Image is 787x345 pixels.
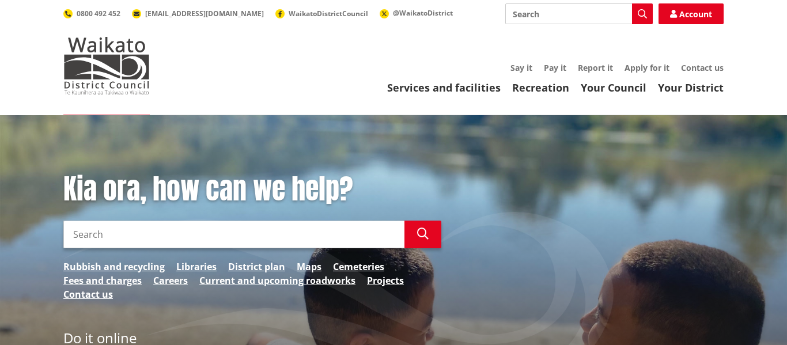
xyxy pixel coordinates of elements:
[63,260,165,274] a: Rubbish and recycling
[289,9,368,18] span: WaikatoDistrictCouncil
[681,62,724,73] a: Contact us
[512,81,569,94] a: Recreation
[578,62,613,73] a: Report it
[228,260,285,274] a: District plan
[505,3,653,24] input: Search input
[63,287,113,301] a: Contact us
[581,81,646,94] a: Your Council
[387,81,501,94] a: Services and facilities
[275,9,368,18] a: WaikatoDistrictCouncil
[63,173,441,206] h1: Kia ora, how can we help?
[63,9,120,18] a: 0800 492 452
[544,62,566,73] a: Pay it
[297,260,321,274] a: Maps
[176,260,217,274] a: Libraries
[380,8,453,18] a: @WaikatoDistrict
[510,62,532,73] a: Say it
[333,260,384,274] a: Cemeteries
[63,274,142,287] a: Fees and charges
[153,274,188,287] a: Careers
[393,8,453,18] span: @WaikatoDistrict
[63,37,150,94] img: Waikato District Council - Te Kaunihera aa Takiwaa o Waikato
[145,9,264,18] span: [EMAIL_ADDRESS][DOMAIN_NAME]
[659,3,724,24] a: Account
[625,62,669,73] a: Apply for it
[367,274,404,287] a: Projects
[63,221,404,248] input: Search input
[199,274,355,287] a: Current and upcoming roadworks
[77,9,120,18] span: 0800 492 452
[132,9,264,18] a: [EMAIL_ADDRESS][DOMAIN_NAME]
[658,81,724,94] a: Your District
